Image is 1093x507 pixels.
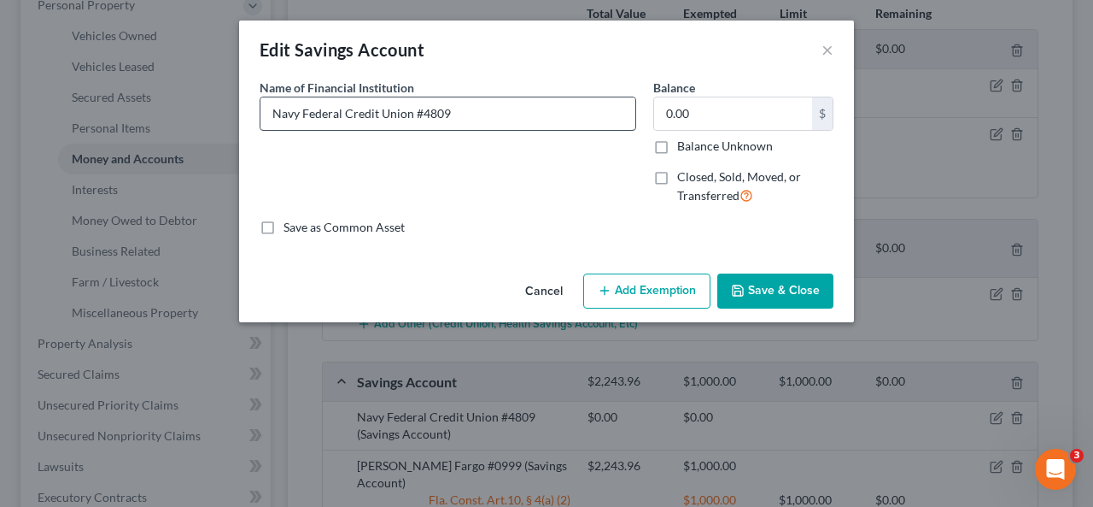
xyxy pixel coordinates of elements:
button: Save & Close [717,274,833,310]
button: × [821,39,833,60]
span: Name of Financial Institution [260,80,414,95]
label: Save as Common Asset [283,219,405,236]
iframe: Intercom live chat [1035,449,1076,490]
label: Balance Unknown [677,138,773,155]
div: Edit Savings Account [260,38,424,62]
label: Balance [653,79,695,97]
span: 3 [1070,449,1084,463]
input: Enter name... [260,97,635,130]
button: Cancel [511,275,576,310]
button: Add Exemption [583,274,710,310]
input: 0.00 [654,97,812,130]
div: $ [812,97,833,130]
span: Closed, Sold, Moved, or Transferred [677,169,801,203]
